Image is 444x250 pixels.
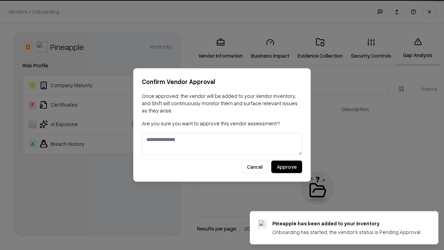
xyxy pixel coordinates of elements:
p: Are you sure you want to approve this vendor assessment? [142,120,302,127]
h2: Confirm Vendor Approval [142,77,302,87]
img: pineappleenergy.com [258,220,267,228]
div: Pineapple has been added to your inventory [272,220,421,227]
button: Approve [271,161,302,173]
p: Once approved, the vendor will be added to your Vendor Inventory, and Shift will continuously mon... [142,92,302,114]
button: Cancel [241,161,268,173]
div: Onboarding has started, the vendor's status is Pending Approval. [272,228,421,236]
